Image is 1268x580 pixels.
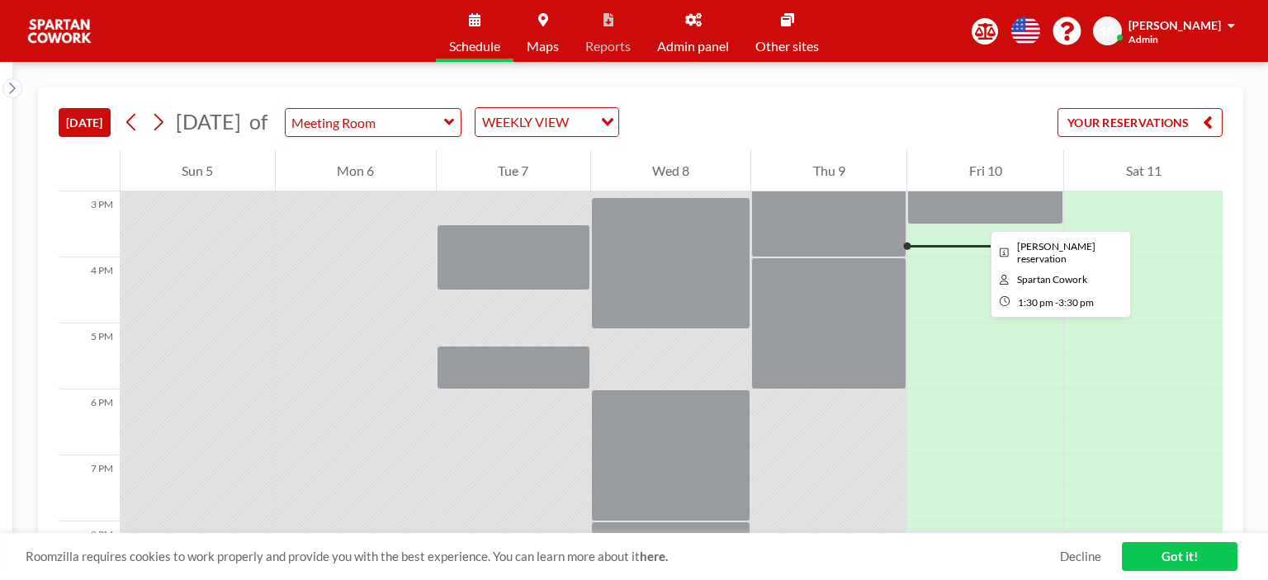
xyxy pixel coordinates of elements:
div: 3 PM [59,191,120,257]
div: 6 PM [59,389,120,455]
div: 4 PM [59,257,120,323]
span: Admin panel [657,40,729,53]
div: Mon 6 [276,150,436,191]
div: 5 PM [59,323,120,389]
span: Admin [1128,33,1158,45]
span: [DATE] [176,109,241,134]
div: Tue 7 [437,150,590,191]
span: - [1055,296,1058,309]
span: WEEKLY VIEW [479,111,572,133]
input: Meeting Room [286,109,444,136]
div: Fri 10 [907,150,1063,191]
span: [PERSON_NAME] [1128,18,1221,32]
div: Wed 8 [591,150,751,191]
span: of [249,109,267,134]
span: Bhumika surti reservation [1017,240,1095,265]
div: Sun 5 [121,150,275,191]
div: 7 PM [59,455,120,521]
span: Schedule [449,40,500,53]
a: here. [640,549,668,563]
span: Spartan Cowork [1017,273,1087,285]
img: organization-logo [26,15,92,48]
span: Maps [527,40,559,53]
button: YOUR RESERVATIONS [1057,108,1223,137]
a: Got it! [1122,542,1237,571]
div: Thu 9 [751,150,906,191]
div: Search for option [475,108,618,136]
button: [DATE] [59,108,111,137]
div: Sat 11 [1064,150,1223,191]
span: Reports [585,40,631,53]
span: SB [1100,24,1114,39]
span: 1:30 PM [1018,296,1053,309]
span: Roomzilla requires cookies to work properly and provide you with the best experience. You can lea... [26,549,1060,564]
span: 3:30 PM [1058,296,1094,309]
input: Search for option [574,111,591,133]
span: Other sites [755,40,819,53]
a: Decline [1060,549,1101,564]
